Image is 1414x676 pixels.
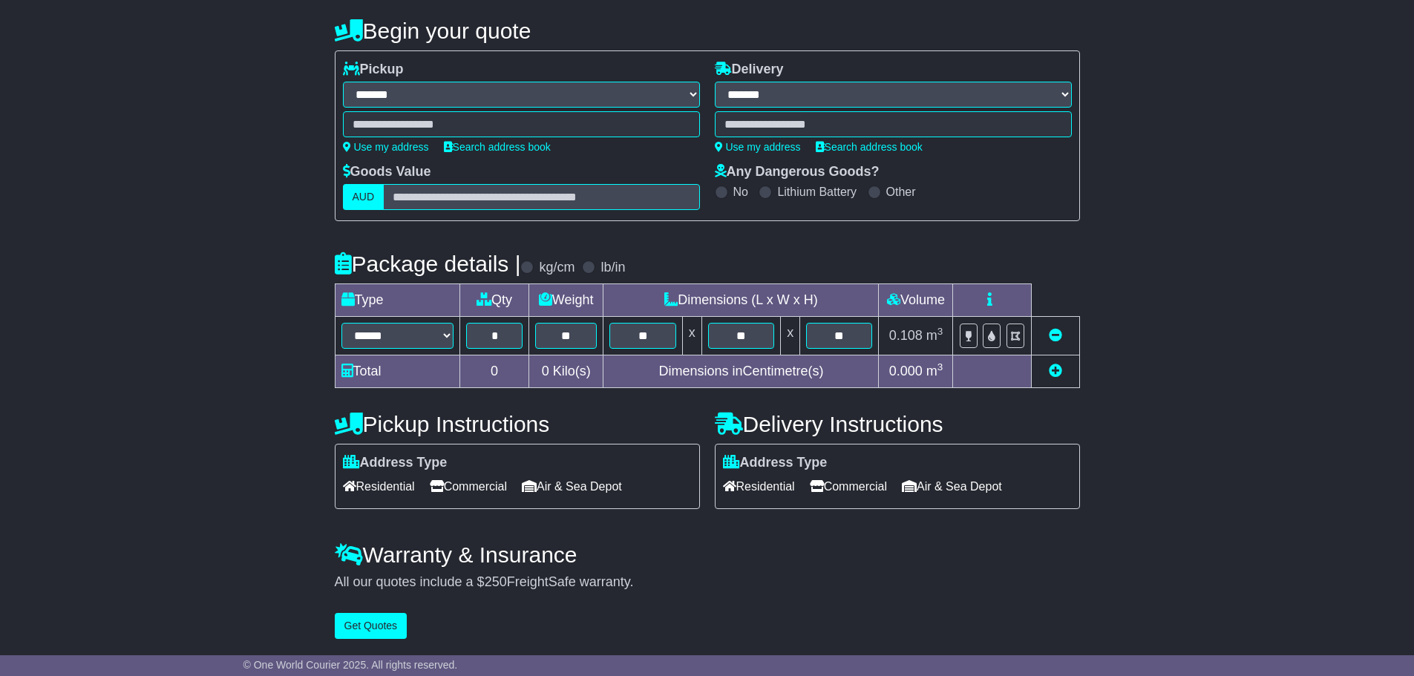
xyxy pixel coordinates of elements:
h4: Package details | [335,252,521,276]
td: Dimensions in Centimetre(s) [603,355,879,388]
td: Kilo(s) [528,355,603,388]
span: m [926,328,943,343]
td: Type [335,284,460,317]
h4: Pickup Instructions [335,412,700,436]
a: Search address book [444,141,551,153]
sup: 3 [937,361,943,373]
a: Use my address [343,141,429,153]
label: Goods Value [343,164,431,180]
label: lb/in [600,260,625,276]
label: Delivery [715,62,784,78]
td: Dimensions (L x W x H) [603,284,879,317]
td: x [781,317,800,355]
span: m [926,364,943,378]
div: All our quotes include a $ FreightSafe warranty. [335,574,1080,591]
h4: Begin your quote [335,19,1080,43]
sup: 3 [937,326,943,337]
label: Address Type [723,455,828,471]
button: Get Quotes [335,613,407,639]
td: Total [335,355,460,388]
td: Volume [879,284,953,317]
a: Search address book [816,141,923,153]
label: Address Type [343,455,448,471]
h4: Warranty & Insurance [335,542,1080,567]
h4: Delivery Instructions [715,412,1080,436]
label: kg/cm [539,260,575,276]
td: 0 [460,355,529,388]
span: 0 [542,364,549,378]
label: Other [886,185,916,199]
span: © One World Courier 2025. All rights reserved. [243,659,458,671]
span: 250 [485,574,507,589]
span: Commercial [430,475,507,498]
a: Add new item [1049,364,1062,378]
span: Air & Sea Depot [902,475,1002,498]
a: Remove this item [1049,328,1062,343]
label: No [733,185,748,199]
label: Any Dangerous Goods? [715,164,880,180]
a: Use my address [715,141,801,153]
span: Commercial [810,475,887,498]
label: Lithium Battery [777,185,857,199]
span: 0.108 [889,328,923,343]
td: Qty [460,284,529,317]
span: Residential [723,475,795,498]
span: Residential [343,475,415,498]
label: Pickup [343,62,404,78]
span: Air & Sea Depot [522,475,622,498]
label: AUD [343,184,384,210]
td: x [682,317,701,355]
td: Weight [528,284,603,317]
span: 0.000 [889,364,923,378]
